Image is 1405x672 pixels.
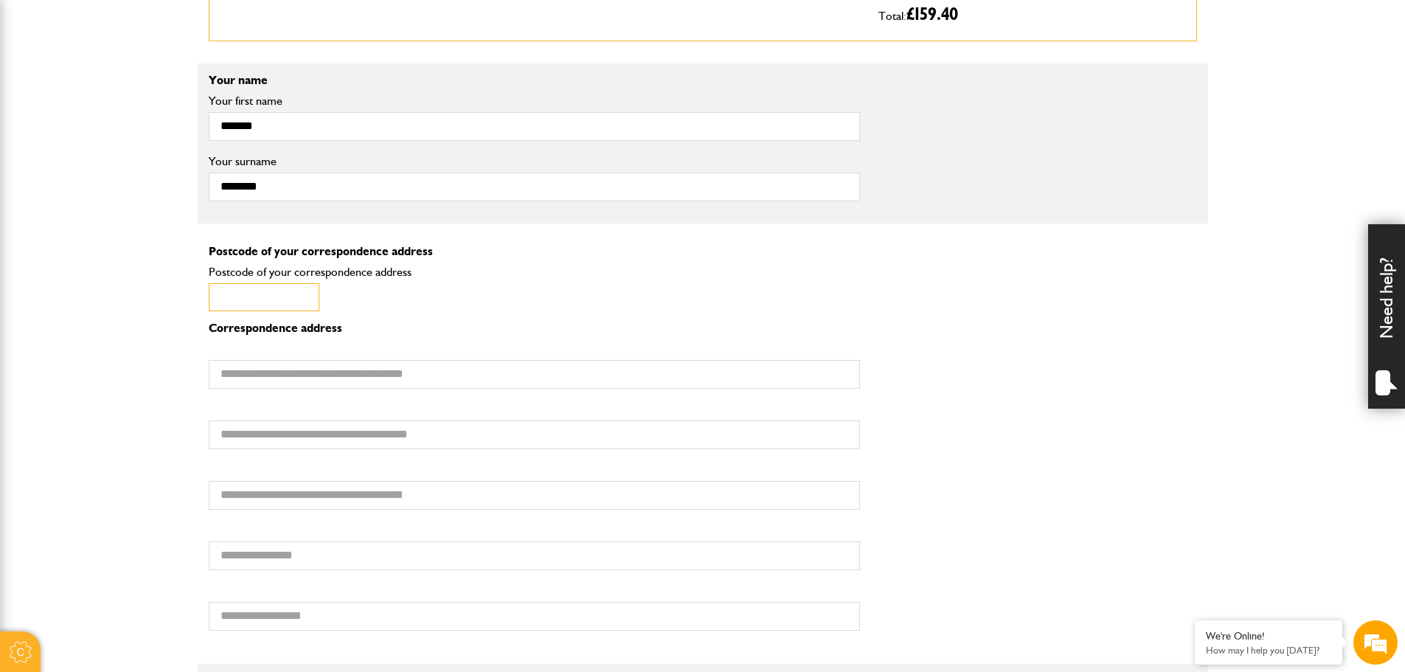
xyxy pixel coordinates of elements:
p: Your name [209,75,1197,86]
span: £ [906,6,958,24]
label: Postcode of your correspondence address [209,266,434,278]
p: Correspondence address [209,322,860,334]
p: Postcode of your correspondence address [209,246,860,257]
label: Your surname [209,156,860,167]
p: Total: [878,1,1185,29]
img: d_20077148190_company_1631870298795_20077148190 [25,82,62,103]
em: Start Chat [201,454,268,474]
label: Your first name [209,95,860,107]
input: Enter your last name [19,136,269,169]
div: We're Online! [1206,630,1331,642]
p: How may I help you today? [1206,645,1331,656]
div: Need help? [1368,224,1405,409]
div: Minimize live chat window [242,7,277,43]
span: 159.40 [915,6,958,24]
input: Enter your phone number [19,224,269,256]
div: Chat with us now [77,83,248,102]
textarea: Type your message and hit 'Enter' [19,267,269,442]
input: Enter your email address [19,180,269,212]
